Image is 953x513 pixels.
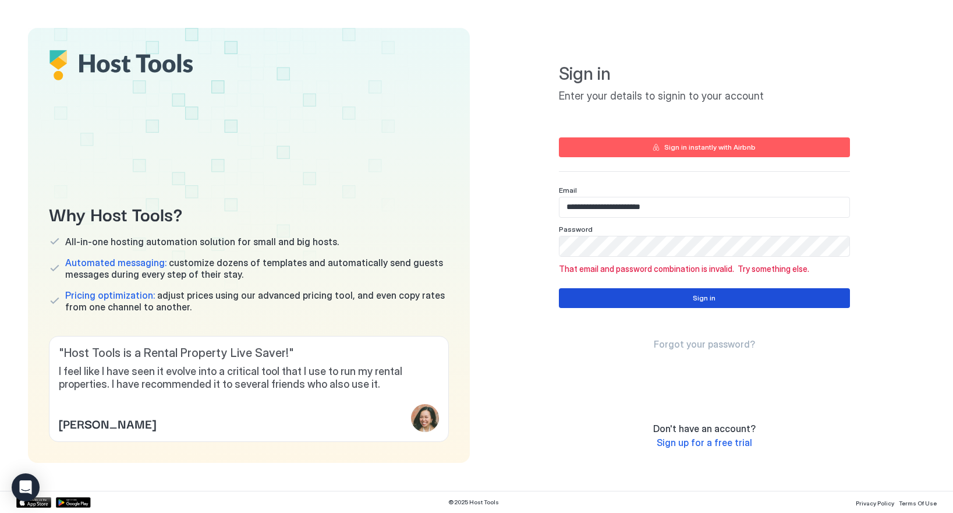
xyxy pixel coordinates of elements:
[559,186,577,194] span: Email
[856,500,894,507] span: Privacy Policy
[899,500,937,507] span: Terms Of Use
[664,142,756,153] div: Sign in instantly with Airbnb
[65,257,166,268] span: Automated messaging:
[657,437,752,449] a: Sign up for a free trial
[49,200,449,227] span: Why Host Tools?
[899,496,937,508] a: Terms Of Use
[56,497,91,508] a: Google Play Store
[12,473,40,501] div: Open Intercom Messenger
[559,225,593,233] span: Password
[65,289,155,301] span: Pricing optimization:
[654,338,755,351] a: Forgot your password?
[411,404,439,432] div: profile
[559,236,849,256] input: Input Field
[693,293,715,303] div: Sign in
[559,197,849,217] input: Input Field
[16,497,51,508] a: App Store
[59,365,439,391] span: I feel like I have seen it evolve into a critical tool that I use to run my rental properties. I ...
[59,346,439,360] span: " Host Tools is a Rental Property Live Saver! "
[653,423,756,434] span: Don't have an account?
[448,498,499,506] span: © 2025 Host Tools
[559,90,850,103] span: Enter your details to signin to your account
[65,257,449,280] span: customize dozens of templates and automatically send guests messages during every step of their s...
[559,264,850,274] span: That email and password combination is invalid. Try something else.
[65,289,449,313] span: adjust prices using our advanced pricing tool, and even copy rates from one channel to another.
[65,236,339,247] span: All-in-one hosting automation solution for small and big hosts.
[559,288,850,308] button: Sign in
[559,137,850,157] button: Sign in instantly with Airbnb
[59,415,156,432] span: [PERSON_NAME]
[657,437,752,448] span: Sign up for a free trial
[856,496,894,508] a: Privacy Policy
[559,63,850,85] span: Sign in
